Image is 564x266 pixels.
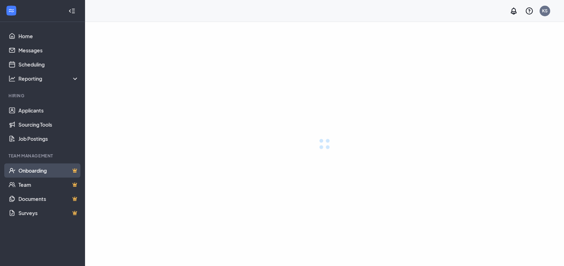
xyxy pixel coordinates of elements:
[9,93,78,99] div: Hiring
[9,153,78,159] div: Team Management
[18,117,79,132] a: Sourcing Tools
[542,8,548,14] div: KS
[18,43,79,57] a: Messages
[8,7,15,14] svg: WorkstreamLogo
[525,7,534,15] svg: QuestionInfo
[18,206,79,220] a: SurveysCrown
[68,7,75,15] svg: Collapse
[18,132,79,146] a: Job Postings
[18,75,79,82] div: Reporting
[18,163,79,178] a: OnboardingCrown
[18,57,79,71] a: Scheduling
[18,178,79,192] a: TeamCrown
[18,29,79,43] a: Home
[18,103,79,117] a: Applicants
[509,7,518,15] svg: Notifications
[18,192,79,206] a: DocumentsCrown
[9,75,16,82] svg: Analysis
